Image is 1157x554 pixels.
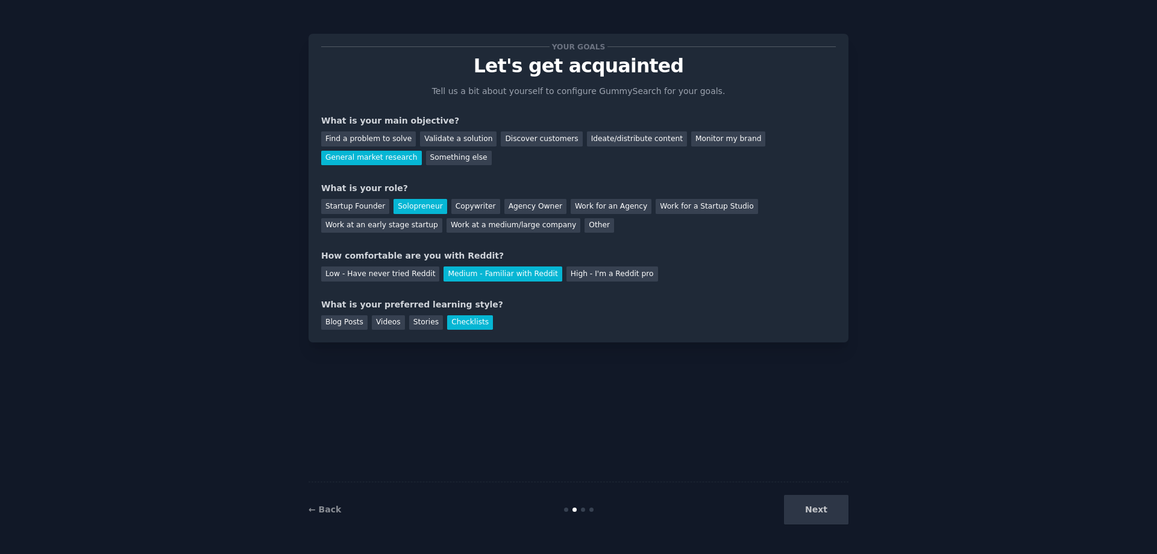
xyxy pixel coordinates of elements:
[321,182,836,195] div: What is your role?
[451,199,500,214] div: Copywriter
[321,315,368,330] div: Blog Posts
[426,151,492,166] div: Something else
[321,199,389,214] div: Startup Founder
[321,55,836,77] p: Let's get acquainted
[321,131,416,146] div: Find a problem to solve
[691,131,765,146] div: Monitor my brand
[447,218,580,233] div: Work at a medium/large company
[321,115,836,127] div: What is your main objective?
[501,131,582,146] div: Discover customers
[585,218,614,233] div: Other
[587,131,687,146] div: Ideate/distribute content
[550,40,607,53] span: Your goals
[444,266,562,282] div: Medium - Familiar with Reddit
[656,199,757,214] div: Work for a Startup Studio
[309,505,341,514] a: ← Back
[321,250,836,262] div: How comfortable are you with Reddit?
[409,315,443,330] div: Stories
[372,315,405,330] div: Videos
[321,298,836,311] div: What is your preferred learning style?
[420,131,497,146] div: Validate a solution
[571,199,651,214] div: Work for an Agency
[321,266,439,282] div: Low - Have never tried Reddit
[504,199,566,214] div: Agency Owner
[321,218,442,233] div: Work at an early stage startup
[427,85,730,98] p: Tell us a bit about yourself to configure GummySearch for your goals.
[447,315,493,330] div: Checklists
[321,151,422,166] div: General market research
[394,199,447,214] div: Solopreneur
[566,266,658,282] div: High - I'm a Reddit pro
